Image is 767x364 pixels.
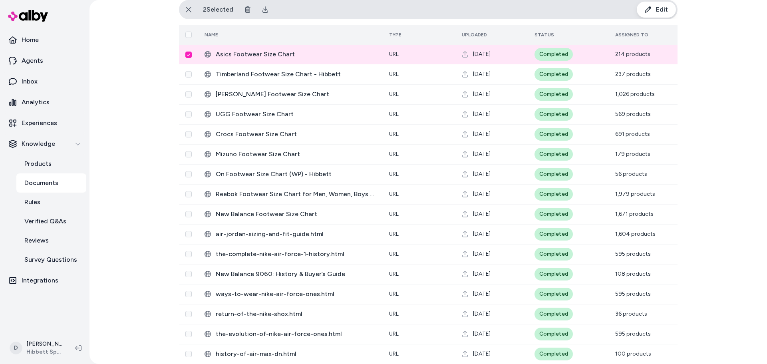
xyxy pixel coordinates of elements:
[462,32,487,38] span: Uploaded
[185,351,192,357] button: Select row
[535,168,573,181] div: Completed
[473,50,491,58] span: [DATE]
[473,310,491,318] span: [DATE]
[185,52,192,58] button: Select row
[3,134,86,153] button: Knowledge
[615,350,651,357] span: 100 products
[216,249,376,259] span: the-complete-nike-air-force-1-history.html
[24,197,40,207] p: Rules
[615,131,650,137] span: 691 products
[389,131,399,137] span: URL
[216,329,376,339] span: the-evolution-of-nike-air-force-ones.html
[615,231,656,237] span: 1,604 products
[473,70,491,78] span: [DATE]
[615,171,647,177] span: 56 products
[216,109,376,119] span: UGG Footwear Size Chart
[216,209,376,219] span: New Balance Footwear Size Chart
[535,228,573,241] div: Completed
[22,118,57,128] p: Experiences
[205,90,376,99] div: Brooks Footwear Size Chart
[24,159,52,169] p: Products
[185,311,192,317] button: Select row
[535,288,573,300] div: Completed
[473,170,491,178] span: [DATE]
[205,149,376,159] div: Mizuno Footwear Size Chart
[185,171,192,177] button: Select row
[3,93,86,112] a: Analytics
[216,90,376,99] span: [PERSON_NAME] Footwear Size Chart
[22,77,38,86] p: Inbox
[216,50,376,59] span: Asics Footwear Size Chart
[3,72,86,91] a: Inbox
[3,30,86,50] a: Home
[185,231,192,237] button: Select row
[535,248,573,261] div: Completed
[205,129,376,139] div: Crocs Footwear Size Chart
[473,150,491,158] span: [DATE]
[615,330,651,337] span: 595 products
[205,169,376,179] div: On Footwear Size Chart (WP) - Hibbett
[185,331,192,337] button: Select row
[205,32,264,38] div: Name
[389,51,399,58] span: URL
[3,113,86,133] a: Experiences
[637,2,676,18] button: Edit
[473,270,491,278] span: [DATE]
[535,308,573,320] div: Completed
[389,350,399,357] span: URL
[473,90,491,98] span: [DATE]
[389,111,399,117] span: URL
[216,289,376,299] span: ways-to-wear-nike-air-force-ones.html
[185,71,192,78] button: Select row
[26,340,62,348] p: [PERSON_NAME]
[389,211,399,217] span: URL
[389,290,399,297] span: URL
[185,271,192,277] button: Select row
[16,154,86,173] a: Products
[185,91,192,97] button: Select row
[205,109,376,119] div: UGG Footwear Size Chart
[216,70,376,79] span: Timberland Footwear Size Chart - Hibbett
[615,290,651,297] span: 595 products
[216,349,376,359] span: history-of-air-max-dn.html
[615,211,654,217] span: 1,671 products
[185,251,192,257] button: Select row
[389,231,399,237] span: URL
[389,251,399,257] span: URL
[205,50,376,59] div: Asics Footwear Size Chart
[389,310,399,317] span: URL
[535,68,573,81] div: Completed
[216,189,376,199] span: Reebok Footwear Size Chart for Men, Women, Boys and Girls - Hibbett
[216,229,376,239] span: air-jordan-sizing-and-fit-guide.html
[205,309,376,319] div: return-of-the-nike-shox.html
[185,131,192,137] button: Select row
[535,128,573,141] div: Completed
[205,209,376,219] div: New Balance Footwear Size Chart
[615,111,651,117] span: 569 products
[24,236,49,245] p: Reviews
[473,190,491,198] span: [DATE]
[615,191,655,197] span: 1,979 products
[535,268,573,280] div: Completed
[216,149,376,159] span: Mizuno Footwear Size Chart
[535,108,573,121] div: Completed
[535,208,573,221] div: Completed
[205,70,376,79] div: Timberland Footwear Size Chart - Hibbett
[389,191,399,197] span: URL
[389,151,399,157] span: URL
[216,129,376,139] span: Crocs Footwear Size Chart
[389,32,401,38] span: Type
[389,330,399,337] span: URL
[22,97,50,107] p: Analytics
[216,309,376,319] span: return-of-the-nike-shox.html
[216,169,376,179] span: On Footwear Size Chart (WP) - Hibbett
[535,348,573,360] div: Completed
[205,229,376,239] div: air-jordan-sizing-and-fit-guide.html
[16,250,86,269] a: Survey Questions
[473,290,491,298] span: [DATE]
[205,249,376,259] div: the-complete-nike-air-force-1-history.html
[473,350,491,358] span: [DATE]
[389,71,399,78] span: URL
[615,271,651,277] span: 108 products
[185,291,192,297] button: Select row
